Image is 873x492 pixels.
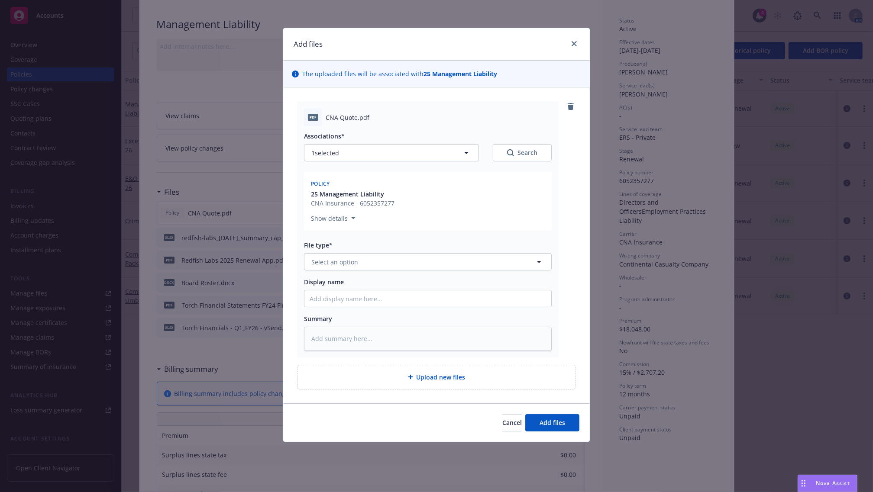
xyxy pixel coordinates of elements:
[798,475,809,492] div: Drag to move
[311,199,394,208] span: CNA Insurance - 6052357277
[816,479,850,487] span: Nova Assist
[307,213,359,223] button: Show details
[304,253,552,270] button: Select an option
[304,241,333,249] span: File type*
[311,257,358,267] span: Select an option
[304,278,344,286] span: Display name
[304,290,551,307] input: Add display name here...
[798,475,857,492] button: Nova Assist
[304,315,332,323] span: Summary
